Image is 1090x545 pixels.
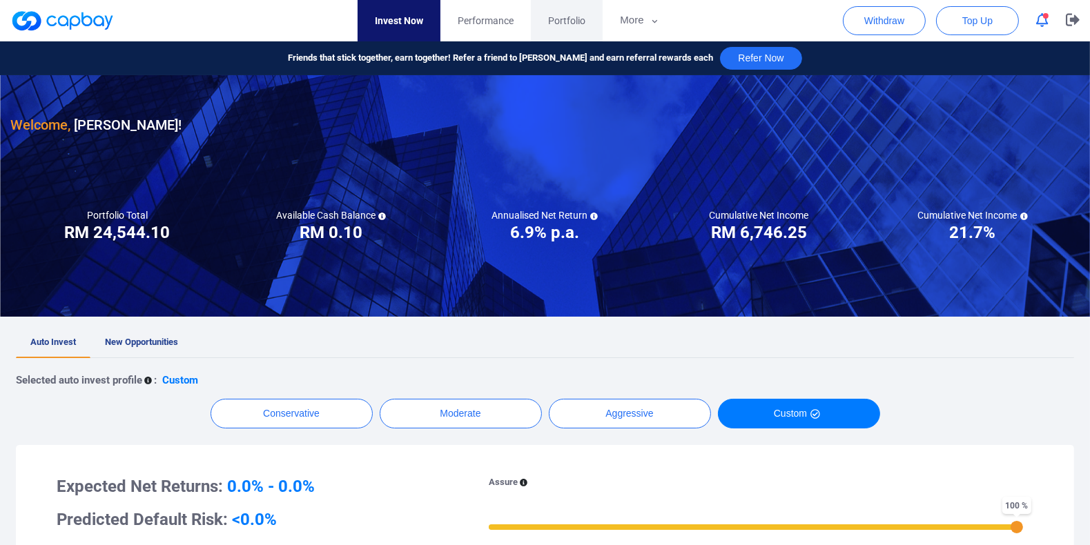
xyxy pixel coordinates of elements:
p: Custom [162,372,198,388]
h3: 21.7% [950,221,996,244]
p: Selected auto invest profile [16,372,142,388]
span: Performance [458,13,514,28]
h5: Cumulative Net Income [918,209,1028,221]
span: Portfolio [548,13,585,28]
h3: 6.9% p.a. [510,221,579,244]
button: Conservative [211,399,373,428]
span: Top Up [962,14,993,28]
span: <0.0% [232,510,277,529]
h3: RM 0.10 [300,221,362,244]
h5: Available Cash Balance [276,209,386,221]
button: Moderate [380,399,542,428]
span: 0.0% - 0.0% [227,477,315,496]
button: Custom [718,399,880,428]
button: Top Up [936,6,1019,35]
h5: Portfolio Total [87,209,148,221]
button: Refer Now [720,47,801,70]
h5: Annualised Net Return [492,209,598,221]
h3: RM 6,746.25 [711,221,807,244]
span: 100 % [1002,497,1031,514]
span: New Opportunities [105,337,178,347]
p: : [154,372,157,388]
h3: Expected Net Returns: [57,475,451,497]
button: Aggressive [549,399,711,428]
h3: Predicted Default Risk: [57,508,451,531]
h3: RM 24,544.10 [64,221,170,244]
span: Friends that stick together, earn together! Refer a friend to [PERSON_NAME] and earn referral rew... [288,51,713,66]
h5: Cumulative Net Income [709,209,808,221]
span: Auto Invest [30,337,76,347]
h3: [PERSON_NAME] ! [10,114,182,136]
span: Welcome, [10,117,70,133]
button: Withdraw [843,6,926,35]
p: Assure [489,475,518,490]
